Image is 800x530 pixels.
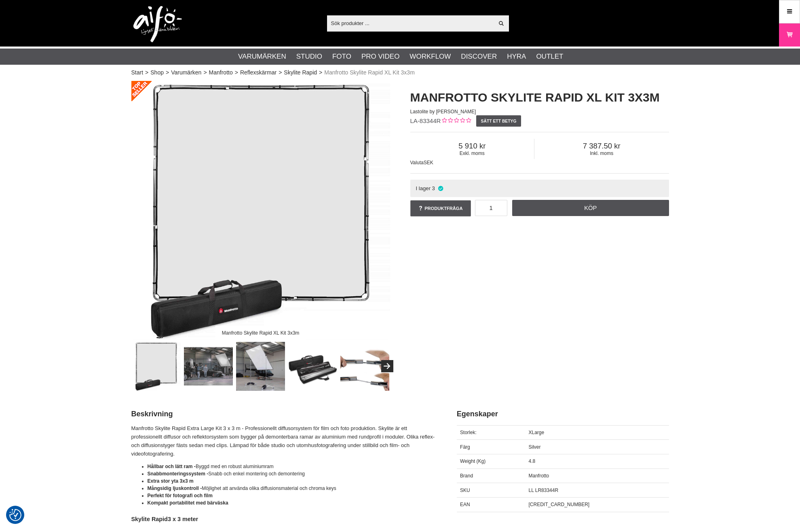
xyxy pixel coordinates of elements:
img: Robust väska medföljer [288,342,337,391]
span: Weight (Kg) [460,458,485,464]
input: Sök produkter ... [327,17,494,29]
a: Manfrotto [209,68,233,77]
span: Lastolite by [PERSON_NAME] [410,109,476,114]
span: XLarge [529,430,545,435]
span: Exkl. moms [410,151,534,156]
span: EAN [460,502,470,507]
span: 3 [432,185,435,191]
span: Valuta [410,160,424,165]
li: Byggd med en robust aluminiumram [148,463,437,470]
span: Färg [460,444,470,450]
a: Shop [150,68,164,77]
div: Kundbetyg: 0 [441,117,471,125]
span: Storlek: [460,430,477,435]
h2: Beskrivning [131,409,437,419]
h2: Egenskaper [457,409,669,419]
span: LL LR83344R [529,488,559,493]
img: Rördelarna hålls samman med en elastisk rem [340,342,389,391]
h4: 3 x 3 meter [131,515,437,523]
span: Silver [529,444,541,450]
strong: Kompakt portabilitet med bärväska [148,500,228,506]
h1: Manfrotto Skylite Rapid XL Kit 3x3m [410,89,669,106]
a: Varumärken [238,51,286,62]
i: I lager [437,185,444,191]
a: Outlet [536,51,563,62]
img: Manfrotto Skylite Rapid XL Kit 3x3m [131,81,390,340]
li: Snabb och enkel montering och demontering [148,470,437,477]
span: Inkl. moms [534,151,669,156]
span: Brand [460,473,473,479]
a: Produktfråga [410,200,471,216]
p: Manfrotto Skylite Rapid Extra Large Kit 3 x 3 m - Professionellt diffusorsystem för film och foto... [131,424,437,458]
strong: Skylite Rapid [131,516,168,522]
a: Skylite Rapid [284,68,317,77]
span: SEK [424,160,433,165]
span: Manfrotto [529,473,549,479]
strong: Snabbmonteringssystem - [148,471,209,477]
a: Hyra [507,51,526,62]
button: Samtyckesinställningar [9,508,21,522]
span: > [145,68,148,77]
span: SKU [460,488,470,493]
a: Varumärken [171,68,201,77]
strong: Hållbar och lätt ram - [148,464,196,469]
div: Manfrotto Skylite Rapid XL Kit 3x3m [215,326,306,340]
span: LA-83344R [410,117,441,124]
span: 7 387.50 [534,142,669,151]
a: Sätt ett betyg [476,115,521,127]
span: Manfrotto Skylite Rapid XL Kit 3x3m [324,68,415,77]
a: Discover [461,51,497,62]
a: Pro Video [361,51,399,62]
button: Next [381,360,393,372]
strong: Extra stor yta 3x3 m [148,478,194,484]
span: I lager [416,185,431,191]
span: > [203,68,207,77]
span: > [166,68,169,77]
a: Workflow [409,51,451,62]
a: Reflexskärmar [240,68,277,77]
li: Möjlighet att använda olika diffusionsmaterial och chroma keys [148,485,437,492]
a: Start [131,68,144,77]
span: 5 910 [410,142,534,151]
span: [CREDIT_CARD_NUMBER] [529,502,590,507]
img: Manfrotto Skylite Rapid XL Kit 3x3m [132,342,181,391]
a: Foto [332,51,351,62]
img: Revisit consent button [9,509,21,521]
span: > [235,68,238,77]
a: Köp [512,200,669,216]
strong: Mångsidig ljuskontroll - [148,485,202,491]
span: > [279,68,282,77]
img: logo.png [133,6,182,42]
strong: Perfekt för fotografi och film [148,493,213,498]
span: > [319,68,322,77]
img: Mycket enkel att hantera trots storlek 3x3 meter [236,342,285,391]
img: Perfekt för filmproduktion [184,342,233,391]
a: Studio [296,51,322,62]
span: 4.8 [529,458,536,464]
